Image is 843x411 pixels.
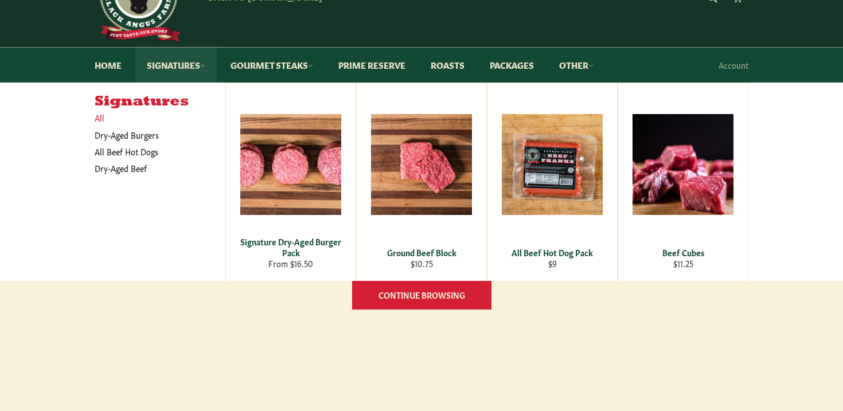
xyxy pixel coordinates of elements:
a: Prime Reserve [327,48,417,83]
a: Roasts [419,48,476,83]
a: Other [548,48,605,83]
img: Ground Beef Block [371,114,472,215]
div: $11.25 [626,258,741,269]
div: $10.75 [364,258,479,269]
a: Account [713,48,754,82]
a: All Beef Hot Dog Pack All Beef Hot Dog Pack $9 [487,83,618,281]
a: Home [83,48,133,83]
div: From $16.50 [233,258,349,269]
a: Packages [478,48,545,83]
a: Signature Dry-Aged Burger Pack Signature Dry-Aged Burger Pack From $16.50 [225,83,356,281]
a: All Beef Hot Dogs [89,143,214,160]
img: Signature Dry-Aged Burger Pack [240,114,341,215]
a: Dry-Aged Beef [89,160,214,177]
h5: Signatures [95,94,225,110]
a: Dry-Aged Burgers [89,127,214,143]
a: All [89,109,225,126]
a: Signatures [135,48,217,83]
a: Continue browsing [352,280,491,310]
div: $9 [495,258,610,269]
div: All Beef Hot Dog Pack [495,247,610,258]
a: Gourmet Steaks [219,48,325,83]
a: Beef Cubes Beef Cubes $11.25 [618,83,748,281]
div: Signature Dry-Aged Burger Pack [233,236,349,259]
img: All Beef Hot Dog Pack [502,114,603,215]
div: Beef Cubes [626,247,741,258]
img: Beef Cubes [633,114,733,215]
a: Ground Beef Block Ground Beef Block $10.75 [356,83,487,281]
div: Ground Beef Block [364,247,479,258]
